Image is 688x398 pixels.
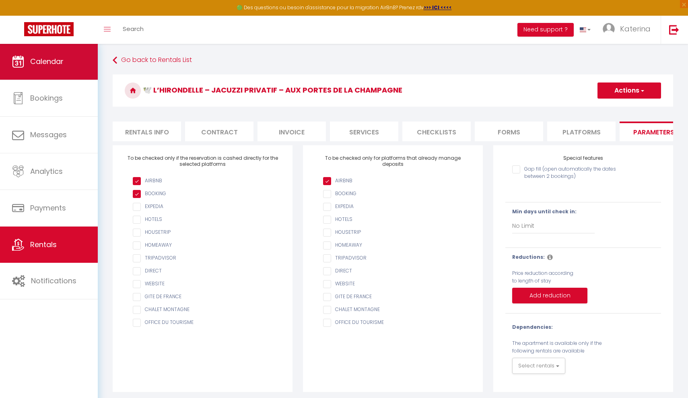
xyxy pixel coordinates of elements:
[30,166,63,176] span: Analytics
[30,130,67,140] span: Messages
[512,324,553,330] b: Dependencies:
[30,203,66,213] span: Payments
[125,155,280,167] h4: To be checked only if the reservation is cashed directly for the selected platforms
[123,25,144,33] span: Search
[620,122,688,141] li: Parameters
[24,22,74,36] img: Super Booking
[30,239,57,250] span: Rentals
[475,122,543,141] li: Forms
[185,122,253,141] li: Contract
[512,288,587,304] button: Add reduction
[620,24,651,34] span: Katerina
[113,53,673,68] a: Go back to Rentals List
[257,122,326,141] li: Invoice
[424,4,452,11] a: >>> ICI <<<<
[402,122,471,141] li: Checklists
[113,122,181,141] li: Rentals info
[547,122,616,141] li: Platforms
[113,74,673,107] h3: 🕊️ L’Hirondelle – Jacuzzi privatif – Aux portes de la Champagne
[669,25,679,35] img: logout
[315,155,471,167] h4: To be checked only for platforms that already manage deposits
[597,16,661,44] a: ... Katerina
[31,276,76,286] span: Notifications
[30,56,64,66] span: Calendar
[517,23,574,37] button: Need support ?
[603,23,615,35] img: ...
[30,93,63,103] span: Bookings
[330,122,398,141] li: Services
[117,16,150,44] a: Search
[512,270,577,285] label: Price reduction according to length of stay
[597,82,661,99] button: Actions
[512,254,545,260] b: Reductions:
[505,155,661,161] h4: Special features
[512,358,565,374] button: Select rentals
[512,208,577,215] b: Min days until check in:
[512,340,607,355] label: The apartment is available only if the following rentals are available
